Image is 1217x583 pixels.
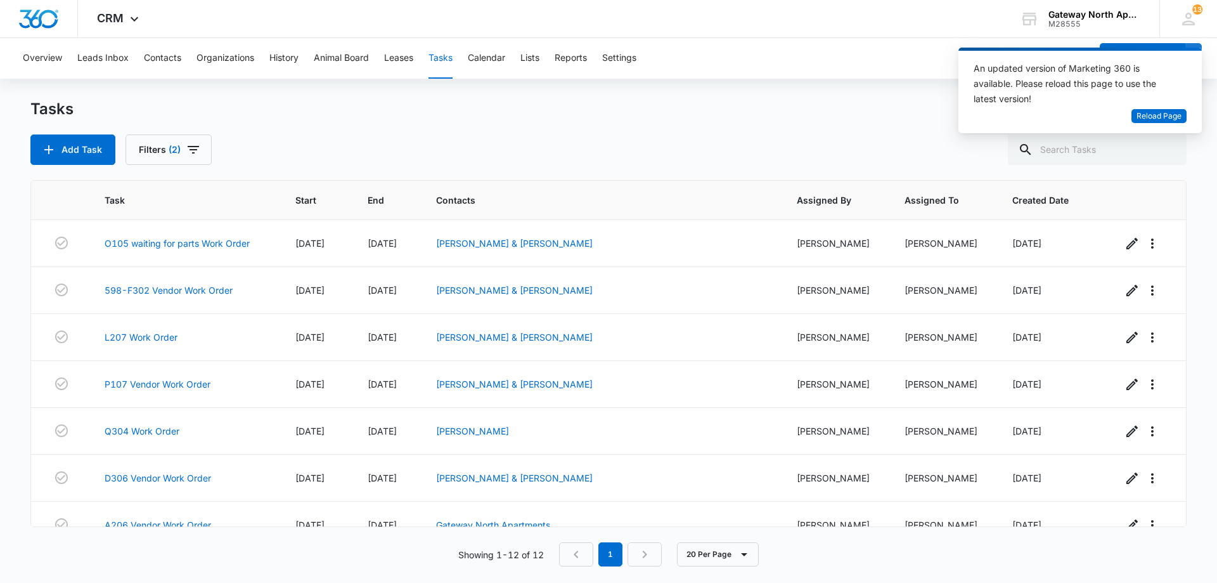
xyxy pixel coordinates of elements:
[797,471,874,485] div: [PERSON_NAME]
[105,284,233,297] a: 598-F302 Vendor Work Order
[295,379,325,390] span: [DATE]
[520,38,539,79] button: Lists
[436,426,509,436] a: [PERSON_NAME]
[295,520,325,530] span: [DATE]
[797,424,874,438] div: [PERSON_NAME]
[905,518,982,532] div: [PERSON_NAME]
[105,193,247,207] span: Task
[598,542,622,567] em: 1
[1012,379,1041,390] span: [DATE]
[436,285,593,296] a: [PERSON_NAME] & [PERSON_NAME]
[368,285,397,296] span: [DATE]
[105,331,177,344] a: L207 Work Order
[295,332,325,343] span: [DATE]
[144,38,181,79] button: Contacts
[797,518,874,532] div: [PERSON_NAME]
[1048,20,1141,29] div: account id
[77,38,129,79] button: Leads Inbox
[105,237,250,250] a: O105 waiting for parts Work Order
[555,38,587,79] button: Reports
[905,377,982,391] div: [PERSON_NAME]
[436,473,593,483] a: [PERSON_NAME] & [PERSON_NAME]
[368,379,397,390] span: [DATE]
[30,134,115,165] button: Add Task
[1012,426,1041,436] span: [DATE]
[368,238,397,249] span: [DATE]
[295,426,325,436] span: [DATE]
[1012,520,1041,530] span: [DATE]
[436,193,749,207] span: Contacts
[905,471,982,485] div: [PERSON_NAME]
[797,331,874,344] div: [PERSON_NAME]
[559,542,662,567] nav: Pagination
[1012,285,1041,296] span: [DATE]
[436,379,593,390] a: [PERSON_NAME] & [PERSON_NAME]
[905,284,982,297] div: [PERSON_NAME]
[797,237,874,250] div: [PERSON_NAME]
[295,238,325,249] span: [DATE]
[905,237,982,250] div: [PERSON_NAME]
[905,193,963,207] span: Assigned To
[314,38,369,79] button: Animal Board
[384,38,413,79] button: Leases
[295,193,319,207] span: Start
[1100,43,1185,74] button: Add Contact
[1012,473,1041,483] span: [DATE]
[30,100,74,119] h1: Tasks
[295,473,325,483] span: [DATE]
[797,193,856,207] span: Assigned By
[1131,109,1187,124] button: Reload Page
[105,518,211,532] a: A206 Vendor Work Order
[677,542,759,567] button: 20 Per Page
[1012,238,1041,249] span: [DATE]
[105,424,179,438] a: Q304 Work Order
[126,134,212,165] button: Filters(2)
[1137,110,1182,122] span: Reload Page
[797,377,874,391] div: [PERSON_NAME]
[1192,4,1202,15] span: 13
[468,38,505,79] button: Calendar
[905,424,982,438] div: [PERSON_NAME]
[428,38,453,79] button: Tasks
[974,61,1171,107] div: An updated version of Marketing 360 is available. Please reload this page to use the latest version!
[1192,4,1202,15] div: notifications count
[105,377,210,391] a: P107 Vendor Work Order
[295,285,325,296] span: [DATE]
[905,331,982,344] div: [PERSON_NAME]
[797,284,874,297] div: [PERSON_NAME]
[269,38,299,79] button: History
[368,332,397,343] span: [DATE]
[1048,10,1141,20] div: account name
[602,38,636,79] button: Settings
[436,238,593,249] a: [PERSON_NAME] & [PERSON_NAME]
[105,471,211,485] a: D306 Vendor Work Order
[458,548,544,561] p: Showing 1-12 of 12
[368,426,397,436] span: [DATE]
[97,11,124,25] span: CRM
[1012,193,1073,207] span: Created Date
[368,193,387,207] span: End
[436,332,593,343] a: [PERSON_NAME] & [PERSON_NAME]
[196,38,254,79] button: Organizations
[368,520,397,530] span: [DATE]
[1008,134,1187,165] input: Search Tasks
[169,145,181,154] span: (2)
[368,473,397,483] span: [DATE]
[436,520,550,530] a: Gateway North Apartments
[23,38,62,79] button: Overview
[1012,332,1041,343] span: [DATE]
